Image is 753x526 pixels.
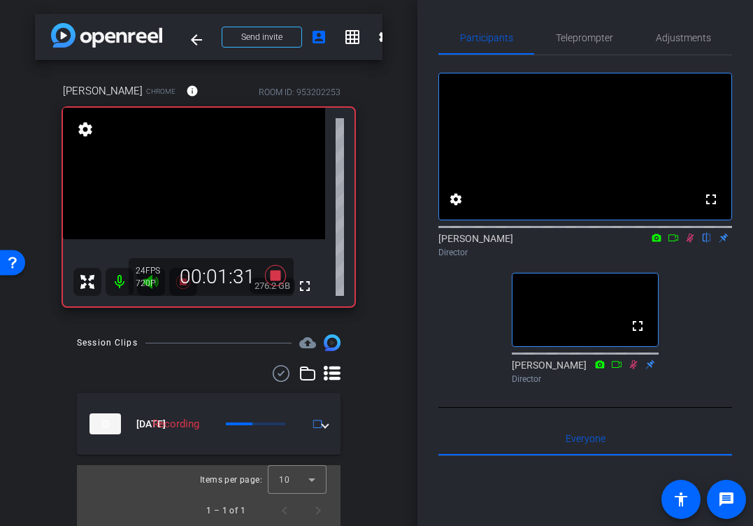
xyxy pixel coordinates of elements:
[222,27,302,48] button: Send invite
[344,29,361,45] mat-icon: grid_on
[438,246,732,259] div: Director
[378,29,394,45] mat-icon: settings
[76,121,95,138] mat-icon: settings
[512,373,659,385] div: Director
[259,86,340,99] div: ROOM ID: 953202253
[51,23,162,48] img: app-logo
[136,265,171,276] div: 24
[324,334,340,351] img: Session clips
[556,33,613,43] span: Teleprompter
[299,334,316,351] mat-icon: cloud_upload
[656,33,711,43] span: Adjustments
[566,434,605,443] span: Everyone
[136,417,166,432] span: [DATE]
[718,491,735,508] mat-icon: message
[241,31,282,43] span: Send invite
[698,231,715,243] mat-icon: flip
[460,33,513,43] span: Participants
[673,491,689,508] mat-icon: accessibility
[310,29,327,45] mat-icon: account_box
[206,504,245,518] div: 1 – 1 of 1
[77,336,138,350] div: Session Clips
[145,416,206,432] div: Recording
[703,191,719,208] mat-icon: fullscreen
[629,318,646,334] mat-icon: fullscreen
[136,278,171,289] div: 720P
[89,413,121,434] img: thumb-nail
[171,265,264,289] div: 00:01:31
[146,86,175,97] span: Chrome
[512,358,659,385] div: [PERSON_NAME]
[299,334,316,351] span: Destinations for your clips
[447,191,464,208] mat-icon: settings
[63,83,143,99] span: [PERSON_NAME]
[296,278,313,294] mat-icon: fullscreen
[188,31,205,48] mat-icon: arrow_back
[438,232,732,259] div: [PERSON_NAME]
[145,266,160,276] span: FPS
[200,473,262,487] div: Items per page:
[186,85,199,97] mat-icon: info
[77,393,340,455] mat-expansion-panel-header: thumb-nail[DATE]Recording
